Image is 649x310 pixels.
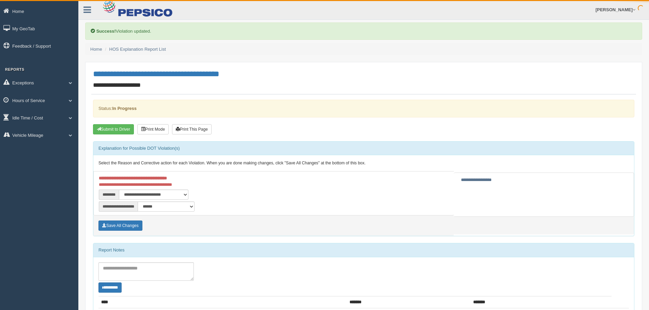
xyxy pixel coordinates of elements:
[93,142,634,155] div: Explanation for Possible DOT Violation(s)
[96,29,116,34] b: Success!
[98,282,122,293] button: Change Filter Options
[93,243,634,257] div: Report Notes
[93,100,634,117] div: Status:
[93,124,134,134] button: Submit To Driver
[109,47,166,52] a: HOS Explanation Report List
[172,124,212,134] button: Print This Page
[98,221,142,231] button: Save
[93,155,634,172] div: Select the Reason and Corrective action for each Violation. When you are done making changes, cli...
[112,106,137,111] strong: In Progress
[90,47,102,52] a: Home
[85,22,642,40] div: Violation updated.
[137,124,169,134] button: Print Mode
